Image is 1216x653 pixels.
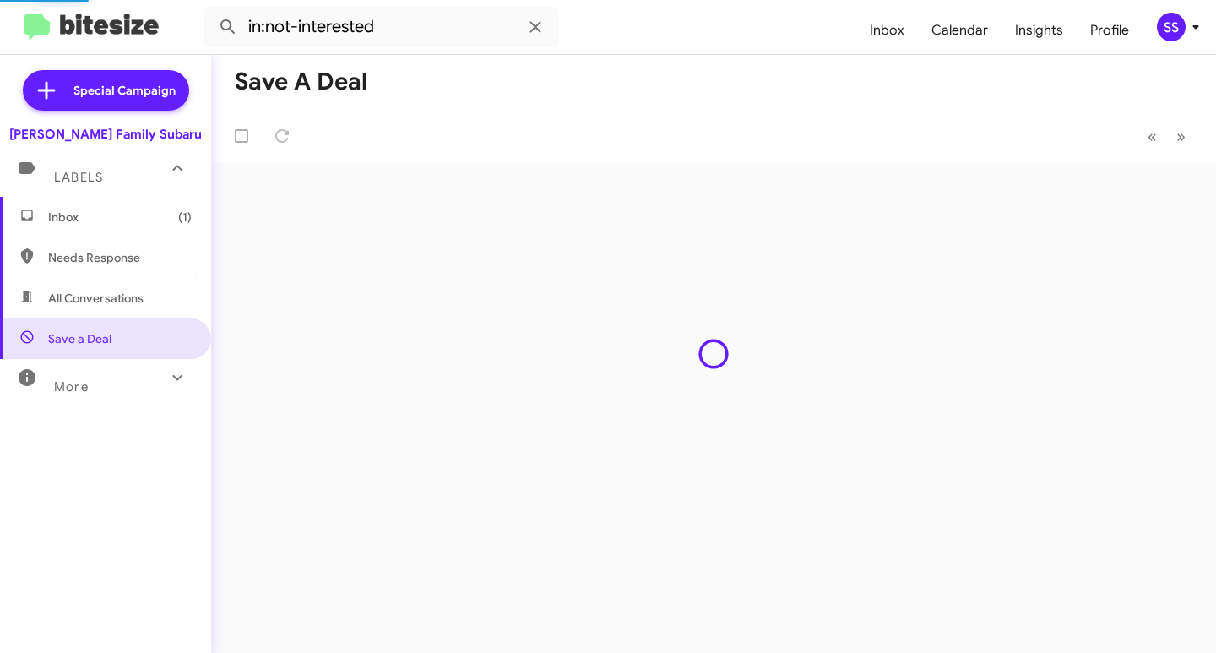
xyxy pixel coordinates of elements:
[1137,119,1167,154] button: Previous
[178,209,192,226] span: (1)
[48,249,192,266] span: Needs Response
[73,82,176,99] span: Special Campaign
[1157,13,1186,41] div: SS
[54,170,103,185] span: Labels
[1176,126,1186,147] span: »
[1077,6,1143,55] a: Profile
[54,379,89,395] span: More
[48,330,111,347] span: Save a Deal
[1002,6,1077,55] a: Insights
[1138,119,1196,154] nav: Page navigation example
[204,7,559,47] input: Search
[9,126,202,143] div: [PERSON_NAME] Family Subaru
[235,68,367,95] h1: Save a Deal
[1143,13,1197,41] button: SS
[856,6,918,55] a: Inbox
[48,290,144,307] span: All Conversations
[918,6,1002,55] a: Calendar
[23,70,189,111] a: Special Campaign
[48,209,192,226] span: Inbox
[1148,126,1157,147] span: «
[1166,119,1196,154] button: Next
